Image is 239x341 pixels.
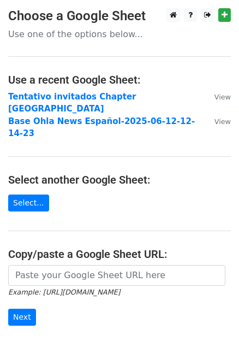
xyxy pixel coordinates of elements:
a: View [204,92,231,102]
small: View [214,117,231,126]
small: View [214,93,231,101]
input: Paste your Google Sheet URL here [8,265,225,286]
h4: Copy/paste a Google Sheet URL: [8,248,231,261]
p: Use one of the options below... [8,28,231,40]
small: Example: [URL][DOMAIN_NAME] [8,288,120,296]
h4: Select another Google Sheet: [8,173,231,186]
input: Next [8,309,36,326]
a: Base Ohla News Español-2025-06-12-12-14-23 [8,116,195,139]
a: Select... [8,195,49,211]
h4: Use a recent Google Sheet: [8,73,231,86]
h3: Choose a Google Sheet [8,8,231,24]
a: View [204,116,231,126]
a: Tentativo invitados Chapter [GEOGRAPHIC_DATA] [8,92,136,114]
